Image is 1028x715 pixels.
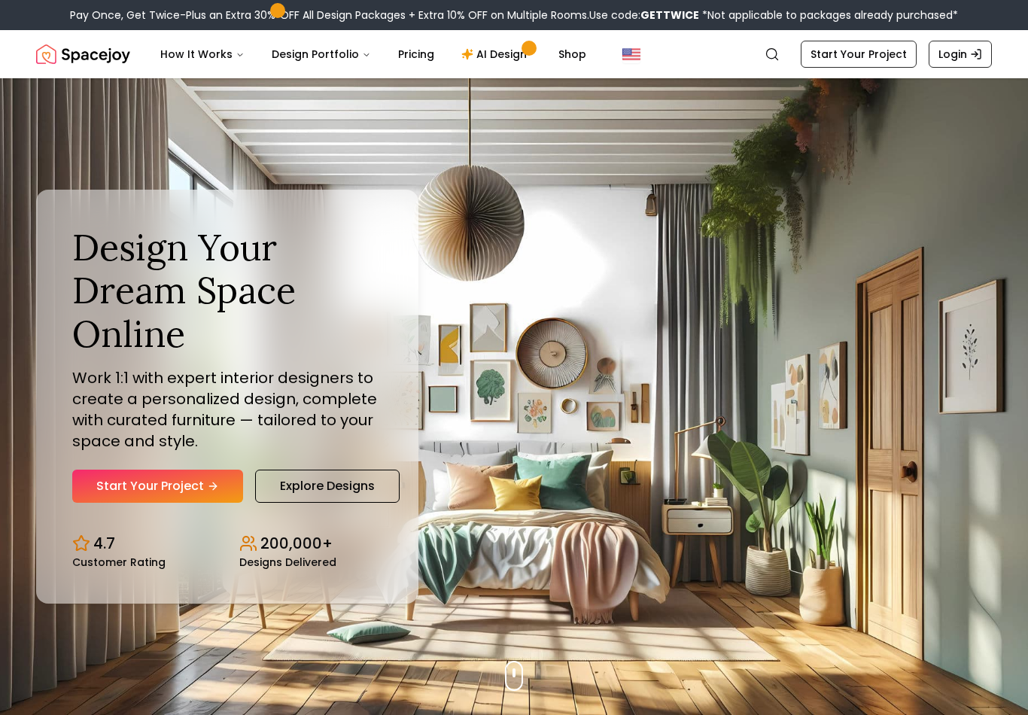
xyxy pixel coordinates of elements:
a: Explore Designs [255,470,400,503]
a: Login [929,41,992,68]
a: Shop [546,39,598,69]
a: AI Design [449,39,543,69]
small: Customer Rating [72,557,166,567]
h1: Design Your Dream Space Online [72,226,382,356]
nav: Global [36,30,992,78]
p: Work 1:1 with expert interior designers to create a personalized design, complete with curated fu... [72,367,382,452]
span: *Not applicable to packages already purchased* [699,8,958,23]
p: 4.7 [93,533,115,554]
a: Start Your Project [72,470,243,503]
nav: Main [148,39,598,69]
img: Spacejoy Logo [36,39,130,69]
a: Pricing [386,39,446,69]
button: Design Portfolio [260,39,383,69]
small: Designs Delivered [239,557,336,567]
a: Start Your Project [801,41,917,68]
b: GETTWICE [640,8,699,23]
button: How It Works [148,39,257,69]
img: United States [622,45,640,63]
span: Use code: [589,8,699,23]
p: 200,000+ [260,533,333,554]
div: Design stats [72,521,382,567]
a: Spacejoy [36,39,130,69]
div: Pay Once, Get Twice-Plus an Extra 30% OFF All Design Packages + Extra 10% OFF on Multiple Rooms. [70,8,958,23]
